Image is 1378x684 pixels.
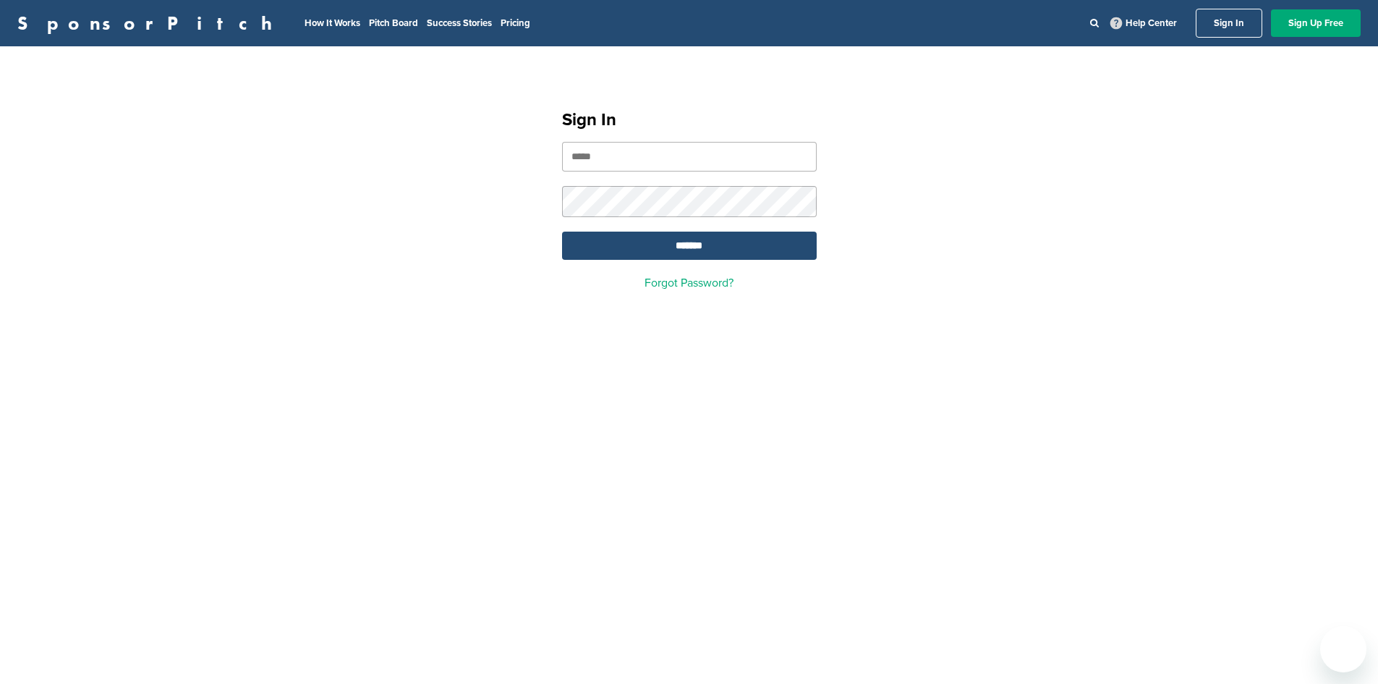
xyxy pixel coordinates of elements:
[501,17,530,29] a: Pricing
[562,107,817,133] h1: Sign In
[427,17,492,29] a: Success Stories
[369,17,418,29] a: Pitch Board
[645,276,733,290] a: Forgot Password?
[17,14,281,33] a: SponsorPitch
[1196,9,1262,38] a: Sign In
[305,17,360,29] a: How It Works
[1107,14,1180,32] a: Help Center
[1320,626,1366,672] iframe: Button to launch messaging window
[1271,9,1361,37] a: Sign Up Free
